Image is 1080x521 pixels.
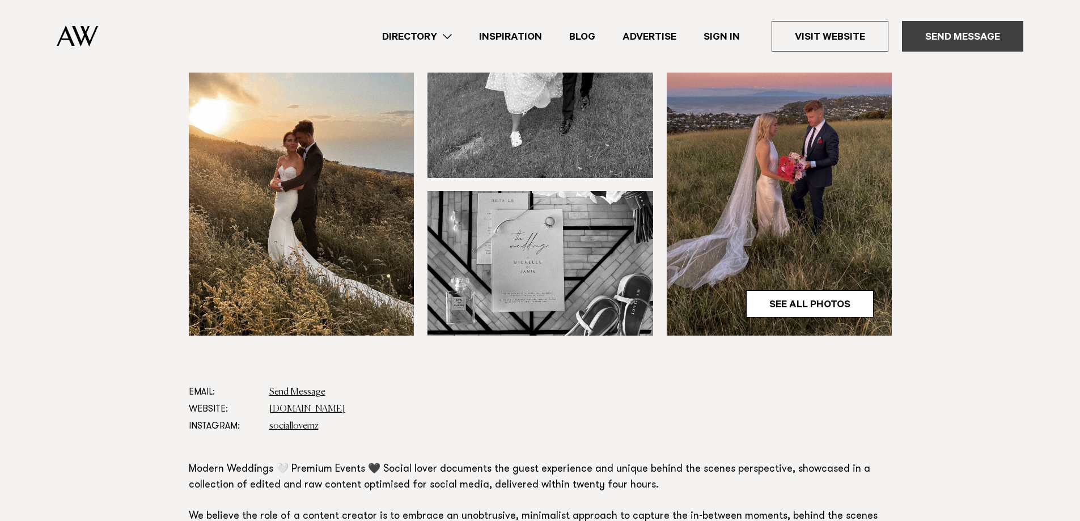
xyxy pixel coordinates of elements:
img: Auckland Weddings Logo [57,26,98,46]
a: Directory [369,29,465,44]
a: Visit Website [772,21,888,52]
a: Sign In [690,29,753,44]
a: Send Message [269,388,325,397]
a: [DOMAIN_NAME] [269,405,345,414]
a: Send Message [902,21,1023,52]
a: Inspiration [465,29,556,44]
a: Blog [556,29,609,44]
dt: Website: [189,401,260,418]
a: sociallovernz [269,422,319,431]
a: See All Photos [746,290,874,317]
dt: Email: [189,384,260,401]
a: Advertise [609,29,690,44]
dt: Instagram: [189,418,260,435]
